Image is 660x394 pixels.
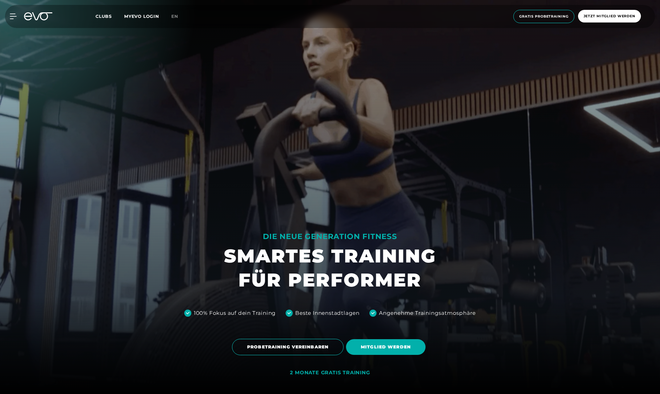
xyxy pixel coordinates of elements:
a: en [171,13,185,20]
span: Clubs [96,14,112,19]
div: 100% Fokus auf dein Training [194,309,276,317]
span: PROBETRAINING VEREINBAREN [247,344,328,350]
a: Gratis Probetraining [511,10,576,23]
div: Beste Innenstadtlagen [295,309,360,317]
a: PROBETRAINING VEREINBAREN [232,334,346,360]
h1: SMARTES TRAINING FÜR PERFORMER [224,244,436,292]
a: MYEVO LOGIN [124,14,159,19]
span: Gratis Probetraining [519,14,568,19]
div: 2 MONATE GRATIS TRAINING [290,370,370,376]
span: Jetzt Mitglied werden [584,14,635,19]
a: Jetzt Mitglied werden [576,10,643,23]
div: Angenehme Trainingsatmosphäre [379,309,476,317]
span: en [171,14,178,19]
span: MITGLIED WERDEN [361,344,411,350]
div: DIE NEUE GENERATION FITNESS [224,232,436,242]
a: Clubs [96,13,124,19]
a: MITGLIED WERDEN [346,335,428,359]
